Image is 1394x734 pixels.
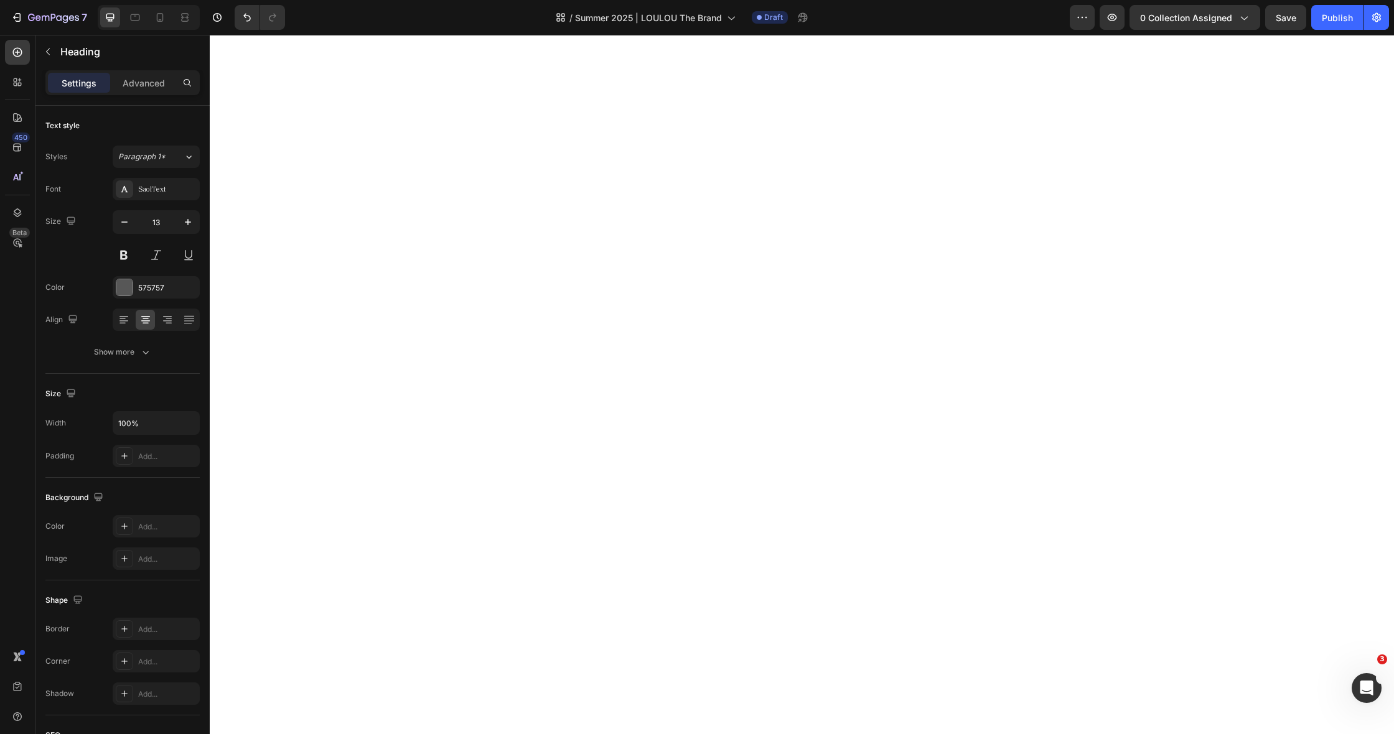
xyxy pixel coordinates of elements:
span: Draft [764,12,783,23]
button: Save [1265,5,1306,30]
div: Background [45,490,106,506]
button: 0 collection assigned [1130,5,1260,30]
div: Text style [45,120,80,131]
span: / [569,11,573,24]
div: 575757 [138,282,197,294]
div: Add... [138,451,197,462]
iframe: Intercom live chat [1352,673,1382,703]
div: Shadow [45,688,74,699]
button: Publish [1311,5,1364,30]
div: Publish [1322,11,1353,24]
div: Width [45,417,66,429]
button: 7 [5,5,93,30]
div: Undo/Redo [235,5,285,30]
div: Border [45,623,70,634]
span: Summer 2025 | LOULOU The Brand [575,11,722,24]
div: Corner [45,656,70,667]
div: Image [45,553,67,564]
div: Add... [138,656,197,667]
button: Paragraph 1* [113,146,200,168]
div: Show more [94,346,152,358]
p: Settings [62,77,96,90]
p: 7 [82,10,87,25]
div: Font [45,183,61,195]
span: Save [1276,12,1296,23]
iframe: Design area [210,35,1394,734]
div: Shape [45,592,85,609]
div: Add... [138,624,197,635]
div: SaolText [138,184,197,195]
span: 3 [1377,654,1387,664]
div: Add... [138,689,197,700]
div: Align [45,312,80,328]
button: Show more [45,341,200,363]
div: Padding [45,450,74,462]
div: Size [45,386,78,402]
span: 0 collection assigned [1140,11,1232,24]
input: Auto [113,412,199,434]
div: Color [45,521,65,532]
p: Heading [60,44,195,59]
div: Add... [138,554,197,565]
div: 450 [12,132,30,142]
span: Paragraph 1* [118,151,166,162]
div: Styles [45,151,67,162]
p: Advanced [123,77,165,90]
div: Color [45,282,65,293]
div: Beta [9,228,30,238]
div: Size [45,213,78,230]
div: Add... [138,521,197,532]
